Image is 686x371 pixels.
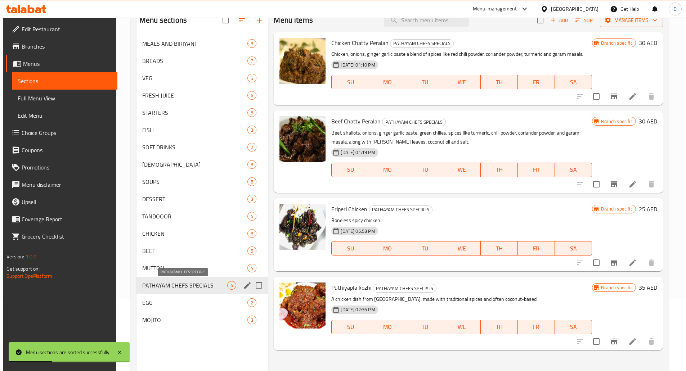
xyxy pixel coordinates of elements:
span: TU [409,164,440,175]
span: [DEMOGRAPHIC_DATA] [142,160,247,169]
div: [DEMOGRAPHIC_DATA]8 [136,156,268,173]
div: FRESH JUICE [142,91,247,100]
button: delete [643,88,660,105]
span: SA [558,322,589,332]
span: Upsell [22,198,112,206]
span: Select to update [589,89,604,104]
span: [DATE] 01:10 PM [338,62,378,68]
div: STARTERS5 [136,104,268,121]
span: SOFT DRINKS [142,143,247,151]
div: items [227,281,236,290]
button: MO [369,75,406,89]
div: items [247,56,256,65]
span: D [673,5,677,13]
span: 8 [248,161,256,168]
span: PATHAYAM CHEFS SPECIALS [142,281,227,290]
span: TH [484,243,515,254]
span: Promotions [22,163,112,172]
img: Chicken Chatty Peralan [279,38,326,84]
button: SU [331,320,369,334]
span: FR [521,322,552,332]
button: WE [443,163,480,177]
span: 5 [248,178,256,185]
span: Add [550,16,569,24]
div: CHICKEN8 [136,225,268,242]
div: VEG5 [136,69,268,87]
h6: 35 AED [639,282,657,293]
span: Full Menu View [18,94,112,103]
button: TU [406,241,443,255]
button: Add [548,15,571,26]
span: Menu disclaimer [22,180,112,189]
span: FISH [142,126,247,134]
span: 4 [248,213,256,220]
span: 3 [248,127,256,134]
button: SU [331,163,369,177]
span: FR [521,164,552,175]
button: TH [481,75,518,89]
div: items [247,229,256,238]
button: TH [481,320,518,334]
div: items [247,177,256,186]
button: TU [406,320,443,334]
div: items [247,108,256,117]
span: WE [446,77,477,87]
div: BEEF [142,246,247,255]
div: BREADS [142,56,247,65]
span: WE [446,164,477,175]
button: TH [481,241,518,255]
div: items [247,74,256,82]
span: 1.0.0 [26,252,37,261]
h6: 30 AED [639,116,657,126]
a: Edit menu item [628,337,637,346]
span: Version: [6,252,24,261]
div: items [247,39,256,48]
button: SU [331,241,369,255]
div: PATHAYAM CHEFS SPECIALS [390,39,454,48]
h2: Menu sections [139,15,187,26]
div: SOUPS [142,177,247,186]
span: TU [409,243,440,254]
span: Sort sections [233,12,251,29]
div: CHINESE [142,160,247,169]
p: Beef, shallots, onions, ginger garlic paste, green chilies, spices like turmeric, chili powder, c... [331,128,592,146]
span: Select section [533,13,548,28]
span: FR [521,243,552,254]
span: 8 [248,230,256,237]
div: BREADS7 [136,52,268,69]
span: STARTERS [142,108,247,117]
button: SU [331,75,369,89]
div: PATHAYAM CHEFS SPECIALS [373,284,436,293]
span: Select to update [589,255,604,270]
span: Select all sections [218,13,233,28]
span: 2 [248,299,256,306]
img: Eriperi Chicken [279,204,326,250]
button: Branch-specific-item [605,88,623,105]
button: WE [443,320,480,334]
div: DESSERT [142,195,247,203]
button: SA [555,320,592,334]
div: PATHAYAM CHEFS SPECIALS [382,118,446,126]
span: 3 [248,317,256,324]
span: SU [335,243,366,254]
span: Get support on: [6,264,40,273]
div: FISH3 [136,121,268,139]
h6: 25 AED [639,204,657,214]
div: MOJITO [142,316,247,324]
span: MO [372,322,403,332]
button: FR [518,163,555,177]
span: FR [521,77,552,87]
span: EGG [142,298,247,307]
a: Support.OpsPlatform [6,271,52,281]
div: MEALS AND BIRIYANI8 [136,35,268,52]
a: Choice Groups [6,124,117,141]
span: TU [409,322,440,332]
a: Edit Restaurant [6,21,117,38]
button: Manage items [600,14,663,27]
span: 7 [248,58,256,64]
button: WE [443,75,480,89]
span: TH [484,164,515,175]
span: TANDOOOR [142,212,247,221]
